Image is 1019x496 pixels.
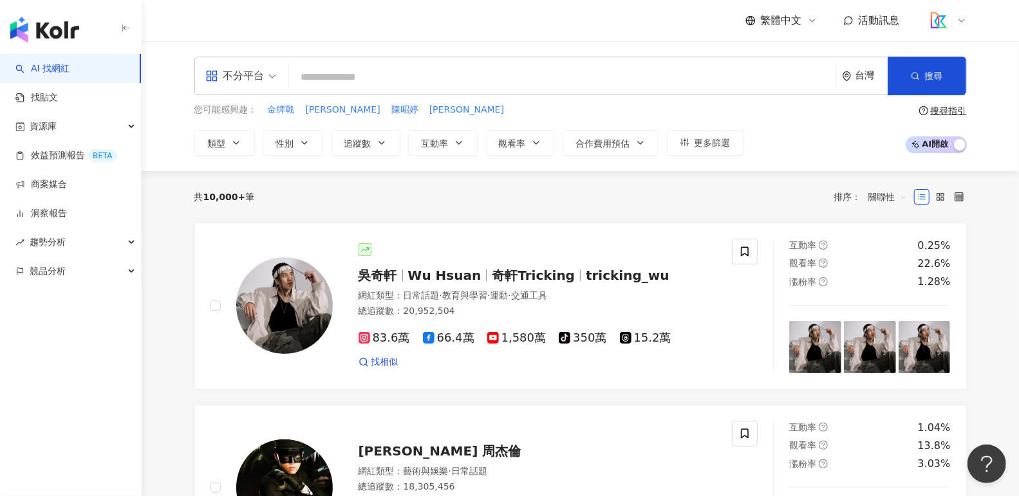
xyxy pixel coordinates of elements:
[819,459,828,468] span: question-circle
[331,130,400,156] button: 追蹤數
[559,331,606,345] span: 350萬
[451,466,487,476] span: 日常話題
[819,241,828,250] span: question-circle
[918,239,951,253] div: 0.25%
[449,466,451,476] span: ·
[359,443,521,459] span: [PERSON_NAME] 周杰倫
[888,57,966,95] button: 搜尋
[15,62,70,75] a: searchAI 找網紅
[422,138,449,149] span: 互動率
[842,71,852,81] span: environment
[918,457,951,471] div: 3.03%
[276,138,294,149] span: 性別
[359,268,397,283] span: 吳奇軒
[868,187,907,207] span: 關聯性
[899,321,951,373] img: post-image
[918,275,951,289] div: 1.28%
[10,17,79,42] img: logo
[205,66,265,86] div: 不分平台
[391,103,419,117] button: 陳昭婷
[919,106,928,115] span: question-circle
[789,422,816,432] span: 互動率
[371,356,398,369] span: 找相似
[789,240,816,250] span: 互動率
[855,70,888,81] div: 台灣
[695,138,731,148] span: 更多篩選
[429,104,504,116] span: [PERSON_NAME]
[508,290,510,300] span: ·
[789,440,816,450] span: 觀看率
[267,103,295,117] button: 金牌戰
[925,71,943,81] span: 搜尋
[859,14,900,26] span: 活動訊息
[15,238,24,247] span: rise
[408,130,478,156] button: 互動率
[819,277,828,286] span: question-circle
[30,228,66,257] span: 趨勢分析
[931,106,967,116] div: 搜尋指引
[926,8,951,33] img: logo_koodata.png
[844,321,896,373] img: post-image
[789,258,816,268] span: 觀看率
[194,104,257,116] span: 您可能感興趣：
[586,268,669,283] span: tricking_wu
[306,104,380,116] span: [PERSON_NAME]
[667,130,744,156] button: 更多篩選
[359,356,398,369] a: 找相似
[194,130,255,156] button: 類型
[359,305,717,318] div: 總追蹤數 ： 20,952,504
[620,331,671,345] span: 15.2萬
[429,103,505,117] button: [PERSON_NAME]
[30,257,66,286] span: 競品分析
[205,69,218,82] span: appstore
[15,178,67,191] a: 商案媒合
[563,130,659,156] button: 合作費用預估
[789,321,841,373] img: post-image
[968,445,1006,483] iframe: Help Scout Beacon - Open
[918,421,951,435] div: 1.04%
[423,331,474,345] span: 66.4萬
[511,290,547,300] span: 交通工具
[208,138,226,149] span: 類型
[789,459,816,469] span: 漲粉率
[15,149,117,162] a: 效益預測報告BETA
[194,192,255,202] div: 共 筆
[404,290,440,300] span: 日常話題
[499,138,526,149] span: 觀看率
[194,223,967,389] a: KOL Avatar吳奇軒Wu Hsuan奇軒Trickingtricking_wu網紅類型：日常話題·教育與學習·運動·交通工具總追蹤數：20,952,50483.6萬66.4萬1,580萬3...
[15,207,67,220] a: 洞察報告
[440,290,442,300] span: ·
[761,14,802,28] span: 繁體中文
[305,103,381,117] button: [PERSON_NAME]
[918,439,951,453] div: 13.8%
[359,289,717,302] div: 網紅類型 ：
[203,192,246,202] span: 10,000+
[263,130,323,156] button: 性別
[359,465,717,478] div: 網紅類型 ：
[359,331,410,345] span: 83.6萬
[344,138,371,149] span: 追蹤數
[819,259,828,268] span: question-circle
[15,91,58,104] a: 找貼文
[576,138,630,149] span: 合作費用預估
[359,481,717,493] div: 總追蹤數 ： 18,305,456
[487,290,490,300] span: ·
[819,441,828,450] span: question-circle
[918,257,951,271] div: 22.6%
[819,423,828,432] span: question-circle
[789,277,816,287] span: 漲粉率
[485,130,555,156] button: 觀看率
[490,290,508,300] span: 運動
[404,466,449,476] span: 藝術與娛樂
[268,104,295,116] span: 金牌戰
[487,331,547,345] span: 1,580萬
[834,187,914,207] div: 排序：
[30,112,57,141] span: 資源庫
[492,268,575,283] span: 奇軒Tricking
[236,257,333,354] img: KOL Avatar
[408,268,481,283] span: Wu Hsuan
[391,104,418,116] span: 陳昭婷
[442,290,487,300] span: 教育與學習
